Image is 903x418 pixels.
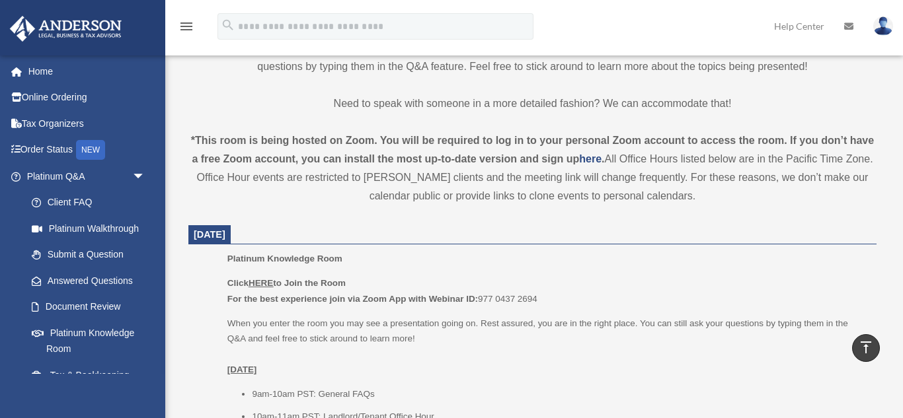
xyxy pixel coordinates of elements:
u: HERE [249,278,273,288]
b: Click to Join the Room [227,278,346,288]
a: Document Review [19,294,165,320]
li: 9am-10am PST: General FAQs [252,386,867,402]
img: Anderson Advisors Platinum Portal [6,16,126,42]
a: vertical_align_top [852,334,880,362]
a: Submit a Question [19,242,165,268]
u: [DATE] [227,365,257,374]
p: When you enter the room you may see a presentation going on. Rest assured, you are in the right p... [227,316,867,378]
div: NEW [76,140,105,160]
span: arrow_drop_down [132,163,159,190]
a: Order StatusNEW [9,137,165,164]
p: Need to speak with someone in a more detailed fashion? We can accommodate that! [188,94,877,113]
a: Platinum Q&Aarrow_drop_down [9,163,165,190]
b: For the best experience join via Zoom App with Webinar ID: [227,294,478,304]
span: [DATE] [194,229,225,240]
a: Answered Questions [19,267,165,294]
strong: . [602,153,604,164]
p: When you enter the room, you may see a presentation going on. Rest assured, you are in the right ... [188,39,877,76]
a: Tax Organizers [9,110,165,137]
a: here [579,153,602,164]
a: Tax & Bookkeeping Packages [19,362,165,404]
a: Client FAQ [19,190,165,216]
div: All Office Hours listed below are in the Pacific Time Zone. Office Hour events are restricted to ... [188,131,877,205]
i: vertical_align_top [858,339,874,355]
a: Platinum Walkthrough [19,215,165,242]
p: 977 0437 2694 [227,275,867,306]
i: menu [178,18,194,34]
span: Platinum Knowledge Room [227,254,342,263]
a: Online Ordering [9,85,165,111]
strong: *This room is being hosted on Zoom. You will be required to log in to your personal Zoom account ... [191,135,874,164]
a: Home [9,58,165,85]
a: Platinum Knowledge Room [19,320,159,362]
a: menu [178,23,194,34]
i: search [221,18,235,32]
img: User Pic [873,17,893,36]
